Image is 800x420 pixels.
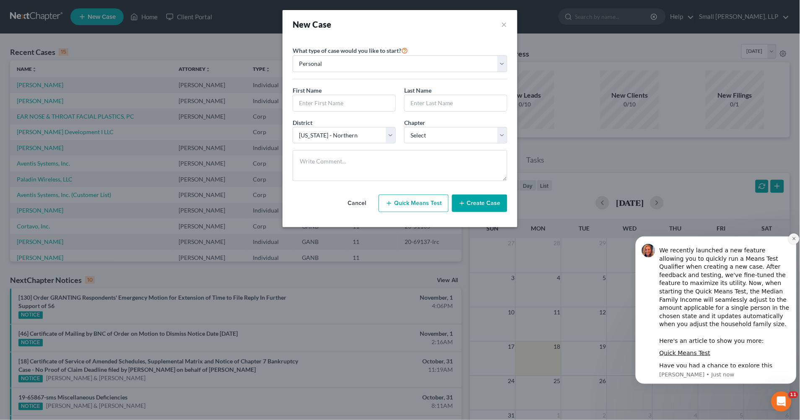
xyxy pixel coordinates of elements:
[452,194,507,212] button: Create Case
[632,224,800,397] iframe: Intercom notifications message
[293,45,408,55] label: What type of case would you like to start?
[293,119,312,126] span: District
[404,87,431,94] span: Last Name
[338,195,375,212] button: Cancel
[405,95,507,111] input: Enter Last Name
[771,391,792,412] iframe: Intercom live chat
[293,95,395,111] input: Enter First Name
[293,87,322,94] span: First Name
[379,194,449,212] button: Quick Means Test
[404,119,425,126] span: Chapter
[501,18,507,30] button: ×
[293,19,332,29] strong: New Case
[789,391,798,398] span: 11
